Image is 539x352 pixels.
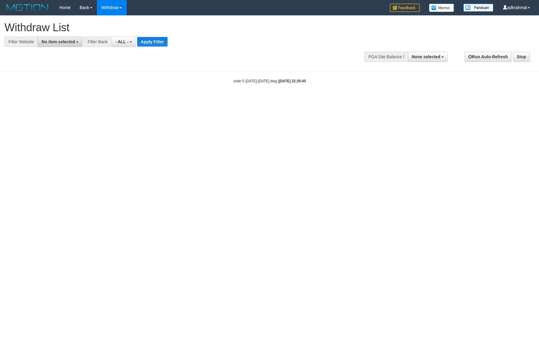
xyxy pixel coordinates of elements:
span: No item selected [42,39,75,44]
button: - ALL - [111,37,136,47]
button: Apply Filter [137,37,168,47]
button: No item selected [38,37,82,47]
span: None selected [412,54,440,59]
img: Button%20Memo.svg [429,4,454,12]
span: - ALL - [115,39,128,44]
img: panduan.png [463,4,493,12]
h1: Withdraw List [5,22,353,34]
button: None selected [408,52,448,62]
div: Filter Website [5,37,38,47]
a: Run Auto-Refresh [464,52,512,62]
img: Feedback.jpg [390,4,420,12]
img: MOTION_logo.png [5,3,50,12]
div: Filter Bank [84,37,111,47]
div: PGA Site Balance / [364,52,408,62]
a: Stop [513,52,530,62]
strong: [DATE] 22:25:45 [279,79,306,83]
small: code © [DATE]-[DATE] dwg | [233,79,306,83]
